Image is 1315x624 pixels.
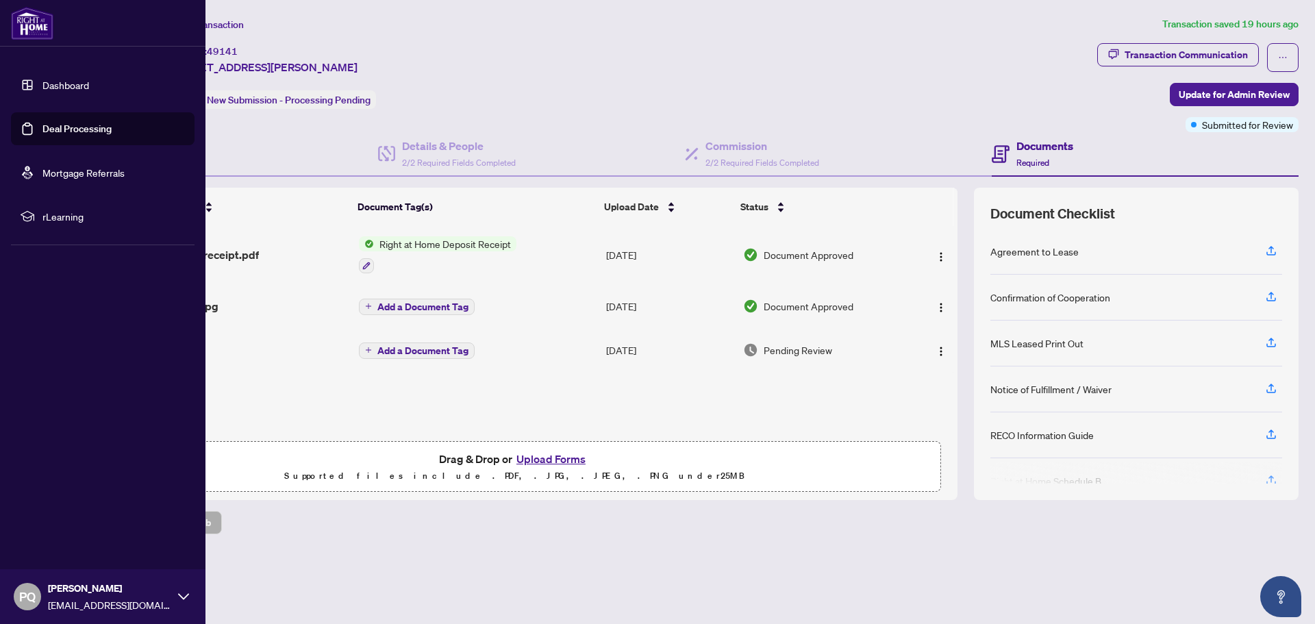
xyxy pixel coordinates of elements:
[743,299,758,314] img: Document Status
[374,236,516,251] span: Right at Home Deposit Receipt
[936,302,947,313] img: Logo
[42,166,125,179] a: Mortgage Referrals
[1016,158,1049,168] span: Required
[990,382,1112,397] div: Notice of Fulfillment / Waiver
[48,581,171,596] span: [PERSON_NAME]
[377,302,468,312] span: Add a Document Tag
[131,188,352,226] th: (3) File Name
[743,342,758,358] img: Document Status
[402,138,516,154] h4: Details & People
[764,342,832,358] span: Pending Review
[512,450,590,468] button: Upload Forms
[359,341,475,359] button: Add a Document Tag
[377,346,468,355] span: Add a Document Tag
[705,138,819,154] h4: Commission
[359,236,374,251] img: Status Icon
[11,7,53,40] img: logo
[705,158,819,168] span: 2/2 Required Fields Completed
[601,328,738,372] td: [DATE]
[359,297,475,315] button: Add a Document Tag
[19,587,36,606] span: PQ
[170,59,358,75] span: [STREET_ADDRESS][PERSON_NAME]
[930,295,952,317] button: Logo
[359,299,475,315] button: Add a Document Tag
[1097,43,1259,66] button: Transaction Communication
[764,247,853,262] span: Document Approved
[207,94,371,106] span: New Submission - Processing Pending
[365,303,372,310] span: plus
[352,188,599,226] th: Document Tag(s)
[743,247,758,262] img: Document Status
[936,251,947,262] img: Logo
[402,158,516,168] span: 2/2 Required Fields Completed
[735,188,905,226] th: Status
[1179,84,1290,105] span: Update for Admin Review
[990,427,1094,442] div: RECO Information Guide
[930,244,952,266] button: Logo
[207,45,238,58] span: 49141
[88,442,940,492] span: Drag & Drop orUpload FormsSupported files include .PDF, .JPG, .JPEG, .PNG under25MB
[1278,53,1288,62] span: ellipsis
[930,339,952,361] button: Logo
[359,342,475,359] button: Add a Document Tag
[990,204,1115,223] span: Document Checklist
[1260,576,1301,617] button: Open asap
[359,236,516,273] button: Status IconRight at Home Deposit Receipt
[42,209,185,224] span: rLearning
[599,188,735,226] th: Upload Date
[764,299,853,314] span: Document Approved
[439,450,590,468] span: Drag & Drop or
[604,199,659,214] span: Upload Date
[97,468,932,484] p: Supported files include .PDF, .JPG, .JPEG, .PNG under 25 MB
[990,244,1079,259] div: Agreement to Lease
[740,199,768,214] span: Status
[42,123,112,135] a: Deal Processing
[990,290,1110,305] div: Confirmation of Cooperation
[42,79,89,91] a: Dashboard
[1162,16,1299,32] article: Transaction saved 19 hours ago
[171,18,244,31] span: View Transaction
[365,347,372,353] span: plus
[48,597,171,612] span: [EMAIL_ADDRESS][DOMAIN_NAME]
[936,346,947,357] img: Logo
[601,225,738,284] td: [DATE]
[170,90,376,109] div: Status:
[1202,117,1293,132] span: Submitted for Review
[1016,138,1073,154] h4: Documents
[1170,83,1299,106] button: Update for Admin Review
[1125,44,1248,66] div: Transaction Communication
[990,336,1084,351] div: MLS Leased Print Out
[601,284,738,328] td: [DATE]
